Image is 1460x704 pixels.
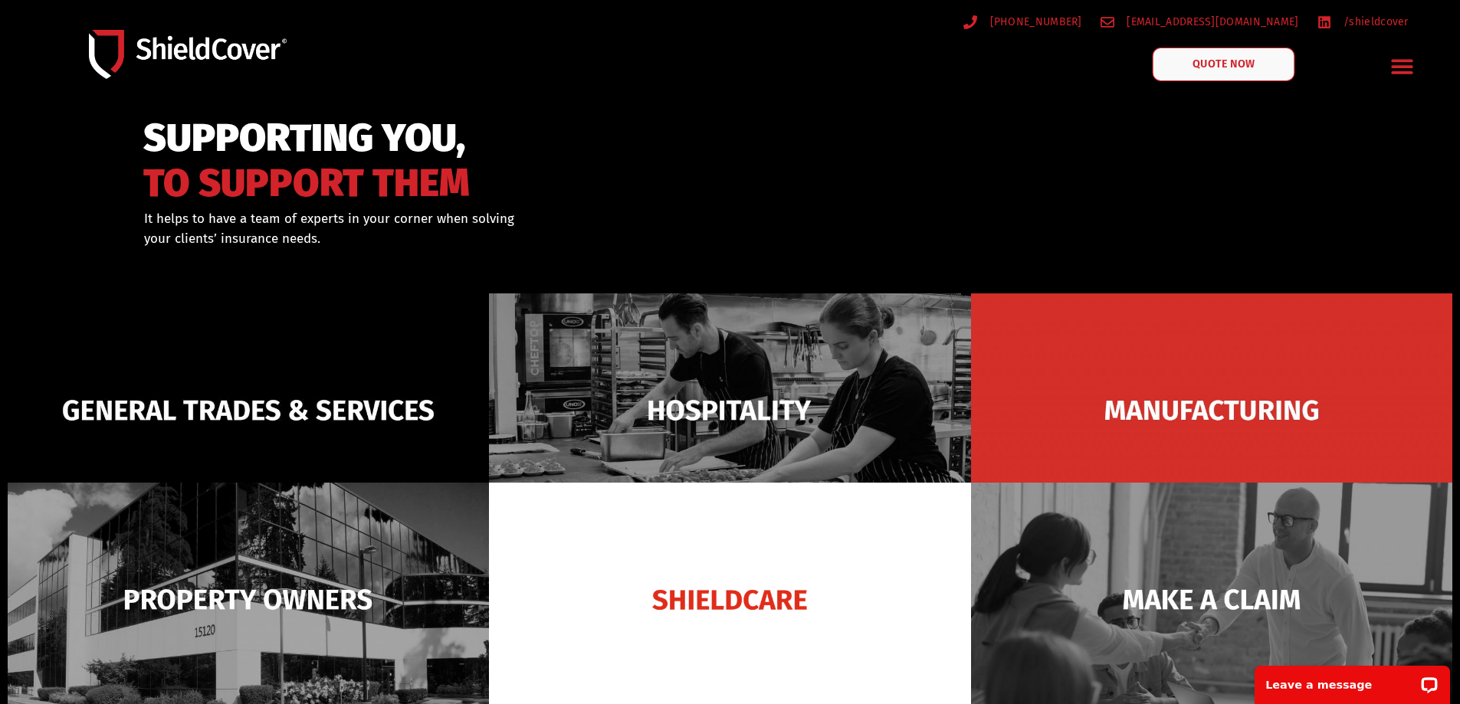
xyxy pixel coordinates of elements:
[1101,12,1299,31] a: [EMAIL_ADDRESS][DOMAIN_NAME]
[143,123,470,154] span: SUPPORTING YOU,
[144,209,809,248] div: It helps to have a team of experts in your corner when solving
[89,30,287,78] img: Shield-Cover-Underwriting-Australia-logo-full
[986,12,1082,31] span: [PHONE_NUMBER]
[1193,59,1254,70] span: QUOTE NOW
[1340,12,1409,31] span: /shieldcover
[1317,12,1409,31] a: /shieldcover
[963,12,1082,31] a: [PHONE_NUMBER]
[1152,47,1294,81] a: QUOTE NOW
[1245,656,1460,704] iframe: LiveChat chat widget
[144,229,809,249] p: your clients’ insurance needs.
[1385,48,1421,84] div: Menu Toggle
[1123,12,1298,31] span: [EMAIL_ADDRESS][DOMAIN_NAME]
